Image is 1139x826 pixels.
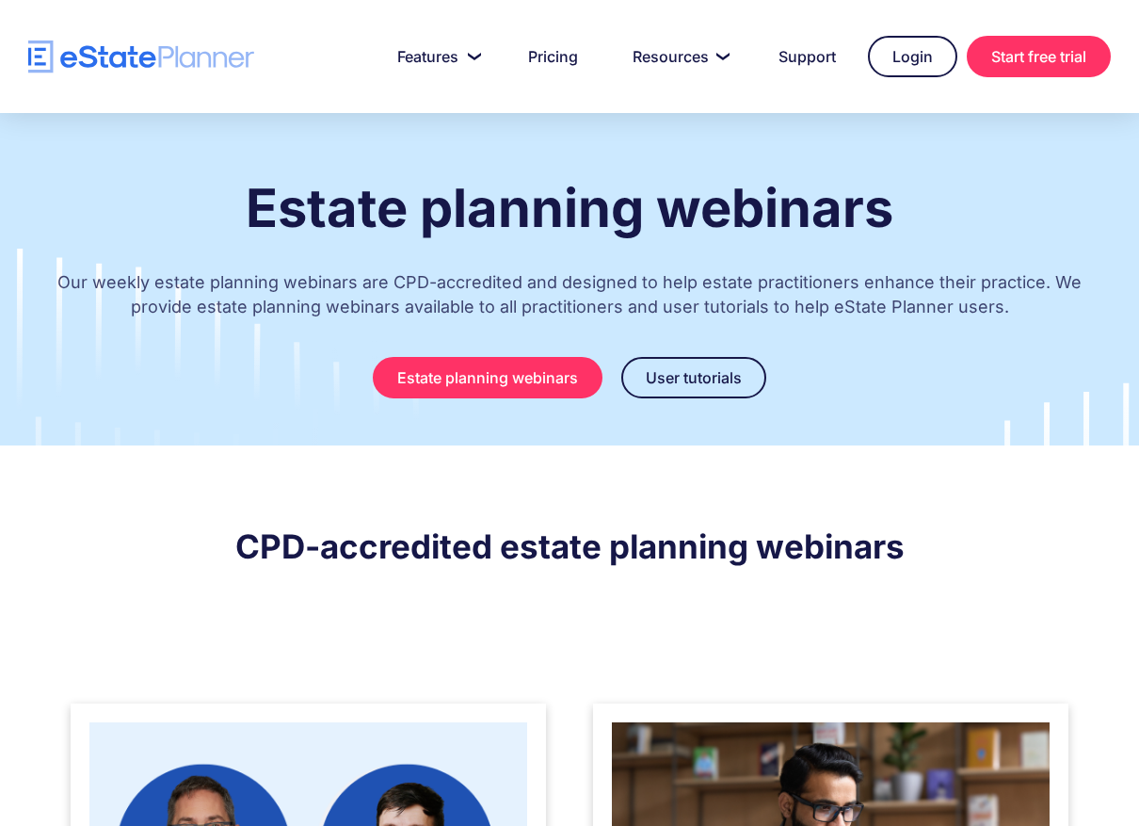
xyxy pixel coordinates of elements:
[610,38,746,75] a: Resources
[375,38,496,75] a: Features
[373,357,602,398] a: Estate planning webinars
[621,357,766,398] a: User tutorials
[246,176,893,240] strong: Estate planning webinars
[28,251,1111,348] p: Our weekly estate planning webinars are CPD-accredited and designed to help estate practitioners ...
[28,40,254,73] a: home
[756,38,858,75] a: Support
[505,38,601,75] a: Pricing
[967,36,1111,77] a: Start free trial
[868,36,957,77] a: Login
